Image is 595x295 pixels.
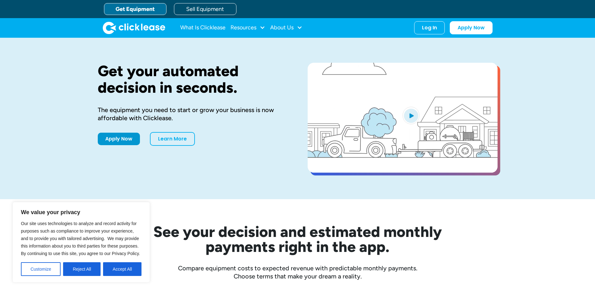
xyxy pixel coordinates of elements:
a: Learn More [150,132,195,146]
a: Get Equipment [104,3,166,15]
div: The equipment you need to start or grow your business is now affordable with Clicklease. [98,106,288,122]
p: We value your privacy [21,209,141,216]
img: Blue play button logo on a light blue circular background [403,107,419,124]
a: home [103,22,165,34]
a: Apply Now [450,21,493,34]
a: open lightbox [308,63,498,173]
a: What Is Clicklease [180,22,226,34]
button: Reject All [63,262,101,276]
span: Our site uses technologies to analyze and record activity for purposes such as compliance to impr... [21,221,140,256]
a: Sell Equipment [174,3,236,15]
img: Clicklease logo [103,22,165,34]
div: Log In [422,25,437,31]
div: Compare equipment costs to expected revenue with predictable monthly payments. Choose terms that ... [98,264,498,280]
button: Accept All [103,262,141,276]
div: About Us [270,22,302,34]
a: Apply Now [98,133,140,145]
h2: See your decision and estimated monthly payments right in the app. [123,224,473,254]
h1: Get your automated decision in seconds. [98,63,288,96]
button: Customize [21,262,61,276]
div: We value your privacy [12,202,150,283]
div: Resources [231,22,265,34]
